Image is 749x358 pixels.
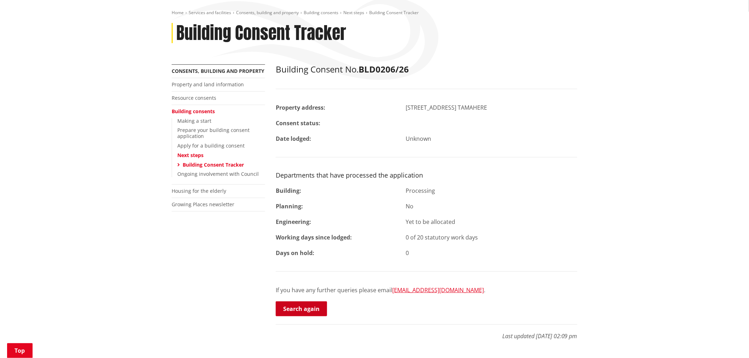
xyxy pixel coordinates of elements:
span: Building Consent Tracker [369,10,419,16]
a: Making a start [177,117,211,124]
a: Apply for a building consent [177,142,245,149]
strong: Days on hold: [276,249,314,257]
div: No [401,202,583,210]
a: Housing for the elderly [172,187,226,194]
a: Search again [276,301,327,316]
a: Next steps [343,10,364,16]
a: [EMAIL_ADDRESS][DOMAIN_NAME] [392,286,484,294]
a: Top [7,343,33,358]
div: [STREET_ADDRESS] TAMAHERE [401,103,583,112]
a: Next steps [177,152,204,158]
a: Ongoing involvement with Council [177,171,259,177]
a: Consents, building and property [172,68,264,74]
div: 0 [401,249,583,257]
nav: breadcrumb [172,10,577,16]
strong: BLD0206/26 [359,63,409,75]
h1: Building Consent Tracker [176,23,346,44]
div: Processing [401,186,583,195]
a: Consents, building and property [236,10,299,16]
strong: Date lodged: [276,135,311,143]
strong: Planning: [276,202,303,210]
a: Resource consents [172,94,216,101]
div: Yet to be allocated [401,218,583,226]
a: Building consents [172,108,215,115]
p: If you have any further queries please email . [276,286,577,294]
strong: Property address: [276,104,325,111]
a: Prepare your building consent application [177,127,250,139]
a: Building consents [304,10,338,16]
a: Services and facilities [189,10,231,16]
h2: Building Consent No. [276,64,577,75]
strong: Working days since lodged: [276,233,352,241]
a: Home [172,10,184,16]
strong: Consent status: [276,119,320,127]
div: 0 of 20 statutory work days [401,233,583,242]
div: Unknown [401,134,583,143]
strong: Engineering: [276,218,311,226]
p: Last updated [DATE] 02:09 pm [276,324,577,340]
strong: Building: [276,187,301,195]
a: Building Consent Tracker [183,161,244,168]
a: Growing Places newsletter [172,201,234,208]
h3: Departments that have processed the application [276,172,577,179]
a: Property and land information [172,81,244,88]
